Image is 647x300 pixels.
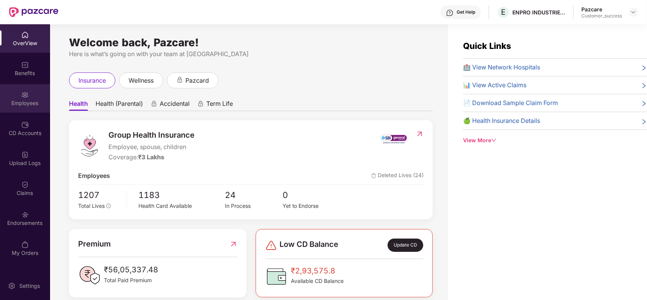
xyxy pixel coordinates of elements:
div: Customer_success [581,13,622,19]
div: ENPRO INDUSTRIES PVT LTD [512,9,565,16]
div: Get Help [457,9,475,15]
img: New Pazcare Logo [9,7,58,17]
img: svg+xml;base64,PHN2ZyBpZD0iRHJvcGRvd24tMzJ4MzIiIHhtbG5zPSJodHRwOi8vd3d3LnczLm9yZy8yMDAwL3N2ZyIgd2... [630,9,636,15]
div: Pazcare [581,6,622,13]
span: E [501,8,506,17]
img: svg+xml;base64,PHN2ZyBpZD0iSGVscC0zMngzMiIgeG1sbnM9Imh0dHA6Ly93d3cudzMub3JnLzIwMDAvc3ZnIiB3aWR0aD... [446,9,454,17]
